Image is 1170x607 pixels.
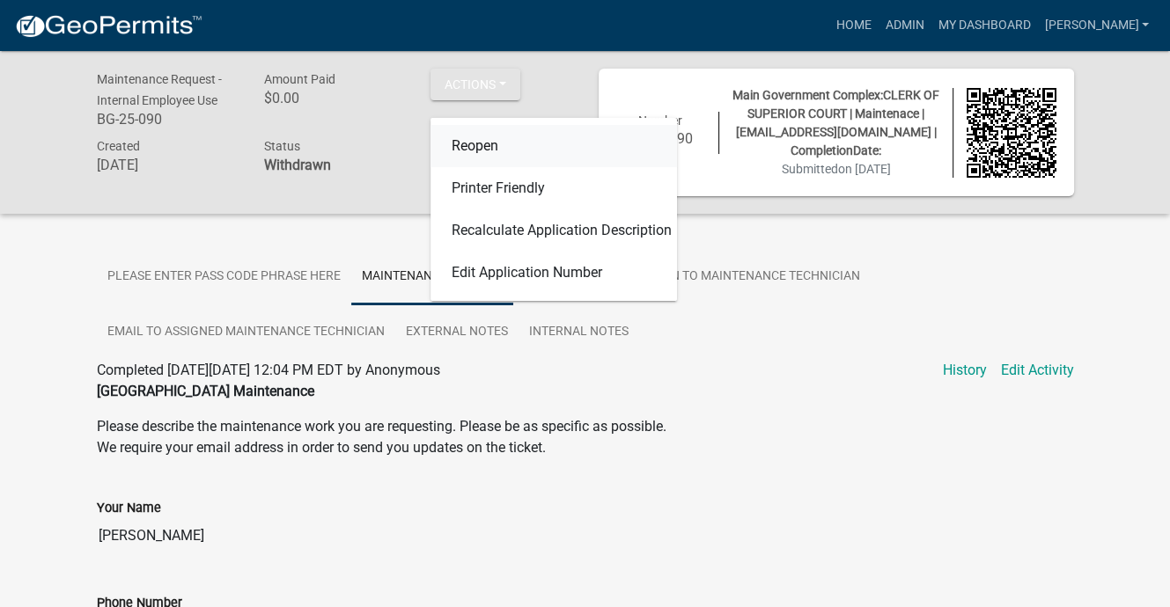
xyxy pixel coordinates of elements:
span: Created [97,139,140,153]
span: Submitted on [DATE] [782,162,891,176]
a: Please Enter Pass Code Phrase Here [97,249,351,305]
a: Recalculate Application Description [430,209,677,252]
strong: Withdrawn [263,157,330,173]
a: Reopen [430,125,677,167]
span: Maintenance Request - Internal Employee Use [97,72,222,107]
p: Please describe the maintenance work you are requesting. Please be as specific as possible. We re... [97,416,1074,458]
a: [PERSON_NAME] [1037,9,1156,42]
div: Actions [430,118,677,301]
a: Internal Notes [519,304,639,361]
label: Your Name [97,502,161,515]
h6: [DATE] [97,157,238,173]
a: External Notes [395,304,519,361]
span: Amount Paid [263,72,335,86]
a: Maintenance Request [351,249,513,305]
span: Status [263,139,299,153]
a: Printer Friendly [430,167,677,209]
button: Actions [430,69,520,100]
a: Edit Application Number [430,252,677,294]
span: Main Government Complex:CLERK OF SUPERIOR COURT | Maintenace | [EMAIL_ADDRESS][DOMAIN_NAME] | Com... [732,88,939,157]
span: Number [638,113,682,128]
h6: $0.00 [263,90,404,106]
a: Edit Activity [1001,360,1074,381]
strong: [GEOGRAPHIC_DATA] Maintenance [97,383,314,399]
img: QR code [967,88,1056,178]
a: History [943,360,987,381]
a: Email to Assigned Maintenance Technician [97,304,395,361]
a: Assign to Maintenance Technician [626,249,871,305]
a: Home [828,9,878,42]
a: My Dashboard [931,9,1037,42]
h6: BG-25-090 [97,111,238,128]
a: Admin [878,9,931,42]
span: Completed [DATE][DATE] 12:04 PM EDT by Anonymous [97,362,440,378]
